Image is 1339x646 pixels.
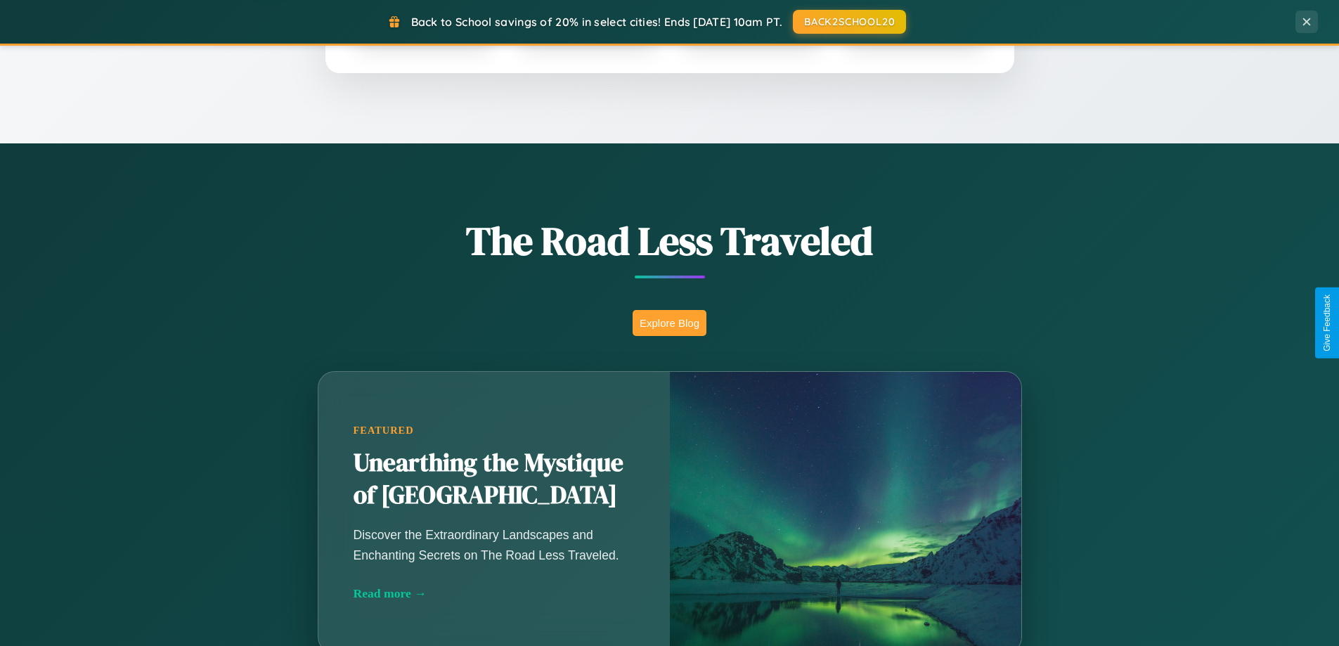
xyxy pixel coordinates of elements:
[793,10,906,34] button: BACK2SCHOOL20
[354,447,635,512] h2: Unearthing the Mystique of [GEOGRAPHIC_DATA]
[354,586,635,601] div: Read more →
[1322,295,1332,351] div: Give Feedback
[411,15,782,29] span: Back to School savings of 20% in select cities! Ends [DATE] 10am PT.
[248,214,1092,268] h1: The Road Less Traveled
[354,525,635,564] p: Discover the Extraordinary Landscapes and Enchanting Secrets on The Road Less Traveled.
[633,310,706,336] button: Explore Blog
[354,425,635,437] div: Featured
